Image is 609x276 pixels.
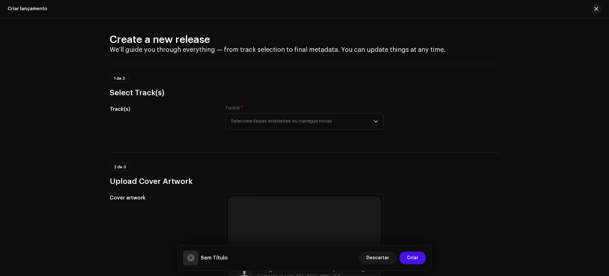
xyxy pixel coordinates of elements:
[114,77,125,80] span: 1 de 3
[407,252,418,264] span: Criar
[110,176,499,186] h3: Upload Cover Artwork
[110,46,499,54] h4: We’ll guide you through everything — from track selection to final metadata. You can update thing...
[110,88,499,98] h3: Select Track(s)
[110,33,499,46] h2: Create a new release
[359,252,397,264] button: Descartar
[201,254,228,262] h5: Sem Título
[114,165,126,169] span: 2 de 3
[226,105,243,111] label: Track(s)
[110,194,215,202] h5: Cover artwork
[110,105,215,113] h5: Track(s)
[399,252,426,264] button: Criar
[231,113,374,129] span: Selecione faixas existentes ou carregue novas
[374,113,378,129] div: dropdown trigger
[366,252,389,264] span: Descartar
